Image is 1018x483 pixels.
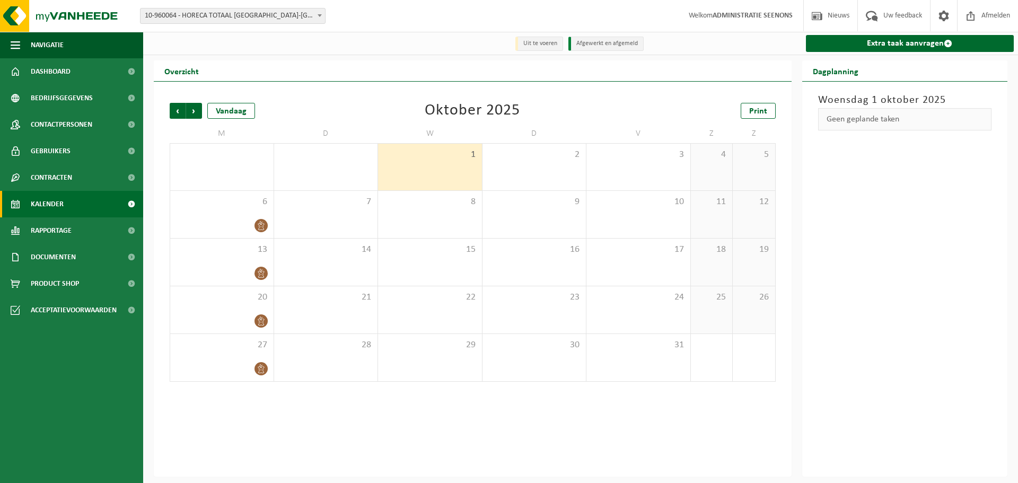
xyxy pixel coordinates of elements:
[31,32,64,58] span: Navigatie
[749,107,767,116] span: Print
[279,244,373,256] span: 14
[488,196,581,208] span: 9
[806,35,1014,52] a: Extra taak aanvragen
[696,149,727,161] span: 4
[279,339,373,351] span: 28
[818,108,992,130] div: Geen geplande taken
[696,292,727,303] span: 25
[713,12,793,20] strong: ADMINISTRATIE SEENONS
[279,196,373,208] span: 7
[741,103,776,119] a: Print
[170,124,274,143] td: M
[141,8,325,23] span: 10-960064 - HORECA TOTAAL ANTWERPEN-NOORD - ANTWERPEN
[31,58,71,85] span: Dashboard
[738,292,769,303] span: 26
[488,292,581,303] span: 23
[383,339,477,351] span: 29
[515,37,563,51] li: Uit te voeren
[154,60,209,81] h2: Overzicht
[140,8,326,24] span: 10-960064 - HORECA TOTAAL ANTWERPEN-NOORD - ANTWERPEN
[383,244,477,256] span: 15
[31,138,71,164] span: Gebruikers
[31,191,64,217] span: Kalender
[170,103,186,119] span: Vorige
[482,124,587,143] td: D
[568,37,644,51] li: Afgewerkt en afgemeld
[696,244,727,256] span: 18
[186,103,202,119] span: Volgende
[488,149,581,161] span: 2
[586,124,691,143] td: V
[738,196,769,208] span: 12
[31,164,72,191] span: Contracten
[592,244,685,256] span: 17
[592,339,685,351] span: 31
[175,196,268,208] span: 6
[31,270,79,297] span: Product Shop
[383,149,477,161] span: 1
[738,149,769,161] span: 5
[383,196,477,208] span: 8
[175,244,268,256] span: 13
[592,196,685,208] span: 10
[802,60,869,81] h2: Dagplanning
[696,196,727,208] span: 11
[207,103,255,119] div: Vandaag
[31,244,76,270] span: Documenten
[691,124,733,143] td: Z
[378,124,482,143] td: W
[488,244,581,256] span: 16
[488,339,581,351] span: 30
[383,292,477,303] span: 22
[175,339,268,351] span: 27
[425,103,520,119] div: Oktober 2025
[279,292,373,303] span: 21
[733,124,775,143] td: Z
[592,149,685,161] span: 3
[738,244,769,256] span: 19
[31,85,93,111] span: Bedrijfsgegevens
[592,292,685,303] span: 24
[175,292,268,303] span: 20
[31,217,72,244] span: Rapportage
[274,124,379,143] td: D
[818,92,992,108] h3: Woensdag 1 oktober 2025
[31,111,92,138] span: Contactpersonen
[31,297,117,323] span: Acceptatievoorwaarden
